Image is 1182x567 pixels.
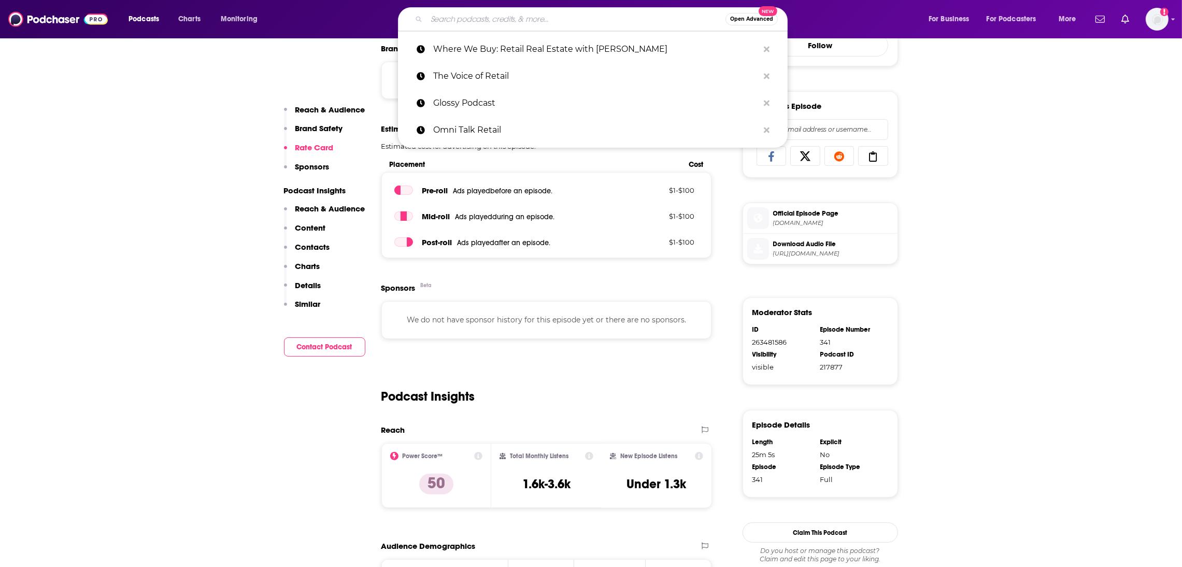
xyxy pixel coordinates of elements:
[752,307,813,317] h3: Moderator Stats
[284,261,320,280] button: Charts
[752,34,888,56] button: Follow
[820,450,881,459] div: No
[752,420,810,430] h3: Episode Details
[422,211,450,221] span: Mid -roll
[752,338,814,346] div: 263481586
[8,9,108,29] img: Podchaser - Follow, Share and Rate Podcasts
[178,12,201,26] span: Charts
[1117,10,1133,28] a: Show notifications dropdown
[773,239,893,249] span: Download Audio File
[1146,8,1169,31] button: Show profile menu
[820,350,881,359] div: Podcast ID
[1059,12,1076,26] span: More
[921,11,982,27] button: open menu
[510,452,568,460] h2: Total Monthly Listens
[627,476,687,492] h3: Under 1.3k
[284,123,343,143] button: Brand Safety
[295,299,321,309] p: Similar
[1091,10,1109,28] a: Show notifications dropdown
[689,160,703,169] span: Cost
[221,12,258,26] span: Monitoring
[419,474,453,494] p: 50
[1146,8,1169,31] img: User Profile
[398,36,788,63] a: Where We Buy: Retail Real Estate with [PERSON_NAME]
[752,463,814,471] div: Episode
[743,547,898,563] div: Claim and edit this page to your liking.
[398,90,788,117] a: Glossy Podcast
[295,261,320,271] p: Charts
[381,283,416,293] h2: Sponsors
[381,44,476,53] h2: Brand Safety & Suitability
[403,452,443,460] h2: Power Score™
[1146,8,1169,31] span: Logged in as LindaBurns
[426,11,725,27] input: Search podcasts, credits, & more...
[295,143,334,152] p: Rate Card
[820,363,881,371] div: 217877
[980,11,1051,27] button: open menu
[394,314,699,325] p: We do not have sponsor history for this episode yet or there are no sponsors.
[213,11,271,27] button: open menu
[752,363,814,371] div: visible
[1160,8,1169,16] svg: Add a profile image
[284,280,321,300] button: Details
[129,12,159,26] span: Podcasts
[390,160,680,169] span: Placement
[752,350,814,359] div: Visibility
[759,6,777,16] span: New
[757,146,787,166] a: Share on Facebook
[752,475,814,484] div: 341
[790,146,820,166] a: Share on X/Twitter
[422,186,448,195] span: Pre -roll
[987,12,1036,26] span: For Podcasters
[761,120,879,139] input: Email address or username...
[284,186,365,195] p: Podcast Insights
[433,36,759,63] p: Where We Buy: Retail Real Estate with James Cook
[773,250,893,258] span: https://traffic.libsyn.com/secure/wherewebuy/WWB_348_-_Kinexio.mp3?dest-id=522615
[121,11,173,27] button: open menu
[773,209,893,218] span: Official Episode Page
[820,325,881,334] div: Episode Number
[1051,11,1089,27] button: open menu
[627,212,694,220] p: $ 1 - $ 100
[433,117,759,144] p: Omni Talk Retail
[295,204,365,214] p: Reach & Audience
[773,219,893,227] span: wherewebuy.show
[752,438,814,446] div: Length
[421,282,432,289] div: Beta
[820,463,881,471] div: Episode Type
[381,541,476,551] h2: Audience Demographics
[284,223,326,242] button: Content
[284,143,334,162] button: Rate Card
[381,142,712,150] p: Estimated cost for advertising on this episode.
[381,425,405,435] h2: Reach
[453,187,552,195] span: Ads played before an episode .
[752,450,814,459] div: 25m 5s
[398,63,788,90] a: The Voice of Retail
[824,146,855,166] a: Share on Reddit
[457,238,550,247] span: Ads played after an episode .
[522,476,571,492] h3: 1.6k-3.6k
[422,237,452,247] span: Post -roll
[284,204,365,223] button: Reach & Audience
[620,452,677,460] h2: New Episode Listens
[752,325,814,334] div: ID
[295,123,343,133] p: Brand Safety
[295,242,330,252] p: Contacts
[820,475,881,484] div: Full
[295,105,365,115] p: Reach & Audience
[172,11,207,27] a: Charts
[381,62,712,99] div: Information about brand safety is not yet available.
[284,337,365,357] button: Contact Podcast
[433,63,759,90] p: The Voice of Retail
[820,338,881,346] div: 341
[627,238,694,246] p: $ 1 - $ 100
[284,242,330,261] button: Contacts
[730,17,773,22] span: Open Advanced
[433,90,759,117] p: Glossy Podcast
[398,117,788,144] a: Omni Talk Retail
[858,146,888,166] a: Copy Link
[743,547,898,555] span: Do you host or manage this podcast?
[295,280,321,290] p: Details
[408,7,798,31] div: Search podcasts, credits, & more...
